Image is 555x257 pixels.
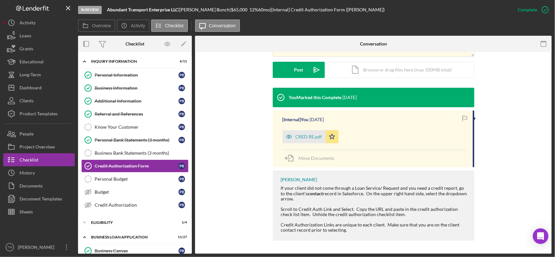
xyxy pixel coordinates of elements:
[3,55,75,68] a: Educational
[92,23,111,28] label: Overview
[3,179,75,192] button: Documents
[95,176,178,182] div: Personal Budget
[78,6,102,14] div: In Review
[78,19,115,32] button: Overview
[81,134,189,147] a: Personal Bank Statements (3 months)PB
[165,23,184,28] label: Checklist
[518,3,537,16] div: Complete
[299,155,335,161] span: Move Documents
[360,41,387,46] div: Conversation
[81,121,189,134] a: Know Your CustomerPB
[308,191,323,196] strong: contact
[289,95,342,100] div: You Marked this Complete
[3,127,75,140] button: People
[81,186,189,199] a: BudgetPB
[3,29,75,42] button: Loans
[283,117,309,122] div: [Internal] You
[533,228,548,244] div: Open Intercom Messenger
[20,192,62,207] div: Document Templates
[95,98,178,104] div: Additional Information
[20,166,35,181] div: History
[7,246,13,249] text: TW
[3,192,75,205] button: Document Templates
[179,7,231,12] div: [PERSON_NAME] Bunch |
[95,202,178,208] div: Credit Authorization
[95,150,188,156] div: Business Bank Statements (3 months)
[178,248,185,254] div: P B
[20,94,33,109] div: Clients
[91,59,171,63] div: INQUIRY INFORMATION
[95,111,178,117] div: Referral and References
[20,29,31,44] div: Loans
[273,62,325,78] button: Post
[178,111,185,117] div: P B
[3,140,75,153] button: Project Overview
[258,7,270,12] div: 60 mo
[3,241,75,254] button: TW[PERSON_NAME]
[117,19,149,32] button: Activity
[95,137,178,143] div: Personal Bank Statements (3 months)
[178,137,185,143] div: P B
[195,19,240,32] button: Conversation
[310,117,324,122] time: 2025-08-19 15:12
[20,55,44,70] div: Educational
[178,98,185,104] div: P B
[131,23,145,28] label: Activity
[281,207,468,217] div: Scroll to Credit Auth Link and Select. Copy the URL and paste in the credit authorization check l...
[126,41,144,46] div: Checklist
[3,205,75,218] button: Sheets
[81,147,189,160] a: Business Bank Statements (3 months)
[16,241,59,255] div: [PERSON_NAME]
[81,199,189,212] a: Credit AuthorizationPB
[3,94,75,107] button: Clients
[3,42,75,55] a: Grants
[81,95,189,108] a: Additional InformationPB
[175,235,187,239] div: 11 / 27
[178,124,185,130] div: P B
[3,16,75,29] button: Activity
[3,153,75,166] button: Checklist
[20,205,33,220] div: Sheets
[20,153,38,168] div: Checklist
[20,179,43,194] div: Documents
[95,189,178,195] div: Budget
[296,134,322,139] div: CRED RE.pdf
[209,23,236,28] label: Conversation
[178,72,185,78] div: P B
[81,173,189,186] a: Personal BudgetPB
[81,69,189,82] a: Personal InformationPB
[95,72,178,78] div: Personal Information
[95,124,178,130] div: Know Your Customer
[20,140,55,155] div: Project Overview
[3,68,75,81] button: Long-Term
[281,222,468,233] div: Credit Authorization Links are unique to each client. Make sure that you are on the client contac...
[294,62,303,78] div: Post
[151,19,188,32] button: Checklist
[281,186,468,201] div: If your client did not come through a Loan Service/ Request and you need a credit report, go to t...
[343,95,357,100] time: 2025-08-19 15:12
[91,221,171,225] div: ELIGIBILITY
[3,107,75,120] button: Product Templates
[107,7,178,12] b: Abundant Transport Enterprise LLC
[178,176,185,182] div: P B
[249,7,258,12] div: 12 %
[3,166,75,179] a: History
[91,235,171,239] div: BUSINESS LOAN APPLICATION
[3,81,75,94] button: Dashboard
[95,85,178,91] div: Business Information
[20,107,58,122] div: Product Templates
[81,108,189,121] a: Referral and ReferencesPB
[281,177,317,182] div: [PERSON_NAME]
[20,127,33,142] div: People
[231,7,247,12] span: $65,000
[283,150,341,166] button: Move Documents
[95,163,178,169] div: Credit Authorization Form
